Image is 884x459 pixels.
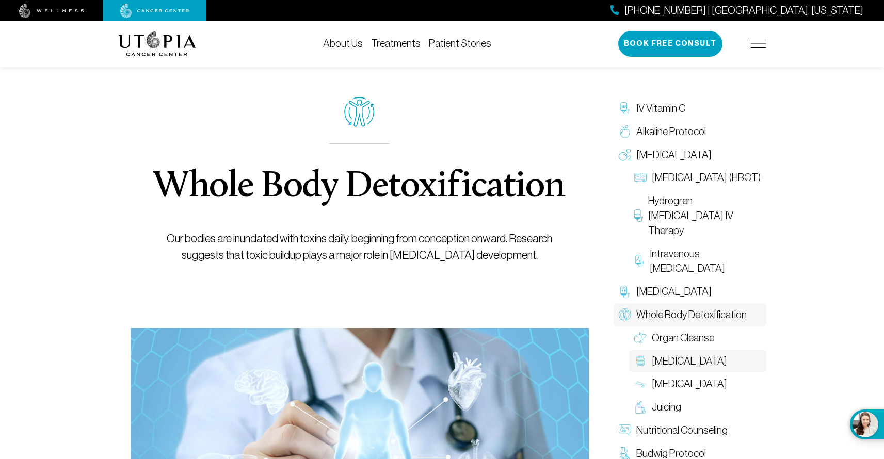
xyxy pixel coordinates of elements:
a: Patient Stories [429,38,491,49]
a: Hydrogren [MEDICAL_DATA] IV Therapy [629,189,766,242]
img: cancer center [120,4,189,18]
a: [MEDICAL_DATA] [629,350,766,373]
img: Juicing [634,401,647,414]
img: Intravenous Ozone Therapy [634,255,645,267]
span: Alkaline Protocol [636,124,706,139]
img: IV Vitamin C [619,102,631,114]
img: Lymphatic Massage [634,378,647,390]
a: [MEDICAL_DATA] [614,143,766,167]
a: Alkaline Protocol [614,120,766,143]
img: icon-hamburger [751,40,766,48]
a: [MEDICAL_DATA] (HBOT) [629,166,766,189]
a: Juicing [629,396,766,419]
span: [MEDICAL_DATA] [636,284,712,299]
img: Organ Cleanse [634,332,647,344]
a: Organ Cleanse [629,326,766,350]
span: Hydrogren [MEDICAL_DATA] IV Therapy [648,193,761,238]
a: Whole Body Detoxification [614,303,766,326]
img: wellness [19,4,84,18]
span: Juicing [652,400,681,415]
a: About Us [323,38,363,49]
span: [MEDICAL_DATA] [652,354,727,369]
span: [MEDICAL_DATA] [652,376,727,391]
a: Treatments [371,38,421,49]
a: Intravenous [MEDICAL_DATA] [629,242,766,281]
a: [PHONE_NUMBER] | [GEOGRAPHIC_DATA], [US_STATE] [610,3,863,18]
img: Alkaline Protocol [619,125,631,138]
img: Whole Body Detoxification [619,308,631,321]
button: Book Free Consult [618,31,722,57]
img: Chelation Therapy [619,286,631,298]
img: Hydrogren Peroxide IV Therapy [634,209,643,222]
span: IV Vitamin C [636,101,685,116]
a: IV Vitamin C [614,97,766,120]
span: [MEDICAL_DATA] [636,147,712,162]
span: Intravenous [MEDICAL_DATA] [650,247,761,276]
span: [MEDICAL_DATA] (HBOT) [652,170,761,185]
span: [PHONE_NUMBER] | [GEOGRAPHIC_DATA], [US_STATE] [624,3,863,18]
img: Nutritional Counseling [619,424,631,436]
span: Whole Body Detoxification [636,307,747,322]
h1: Whole Body Detoxification [154,169,565,206]
span: Nutritional Counseling [636,423,728,438]
img: Colon Therapy [634,355,647,367]
a: [MEDICAL_DATA] [614,280,766,303]
p: Our bodies are inundated with toxins daily, beginning from conception onward. Research suggests t... [154,231,565,264]
img: logo [118,31,196,56]
img: Oxygen Therapy [619,149,631,161]
a: [MEDICAL_DATA] [629,372,766,396]
img: icon [344,97,375,127]
span: Organ Cleanse [652,331,714,346]
img: Hyperbaric Oxygen Therapy (HBOT) [634,172,647,184]
a: Nutritional Counseling [614,419,766,442]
